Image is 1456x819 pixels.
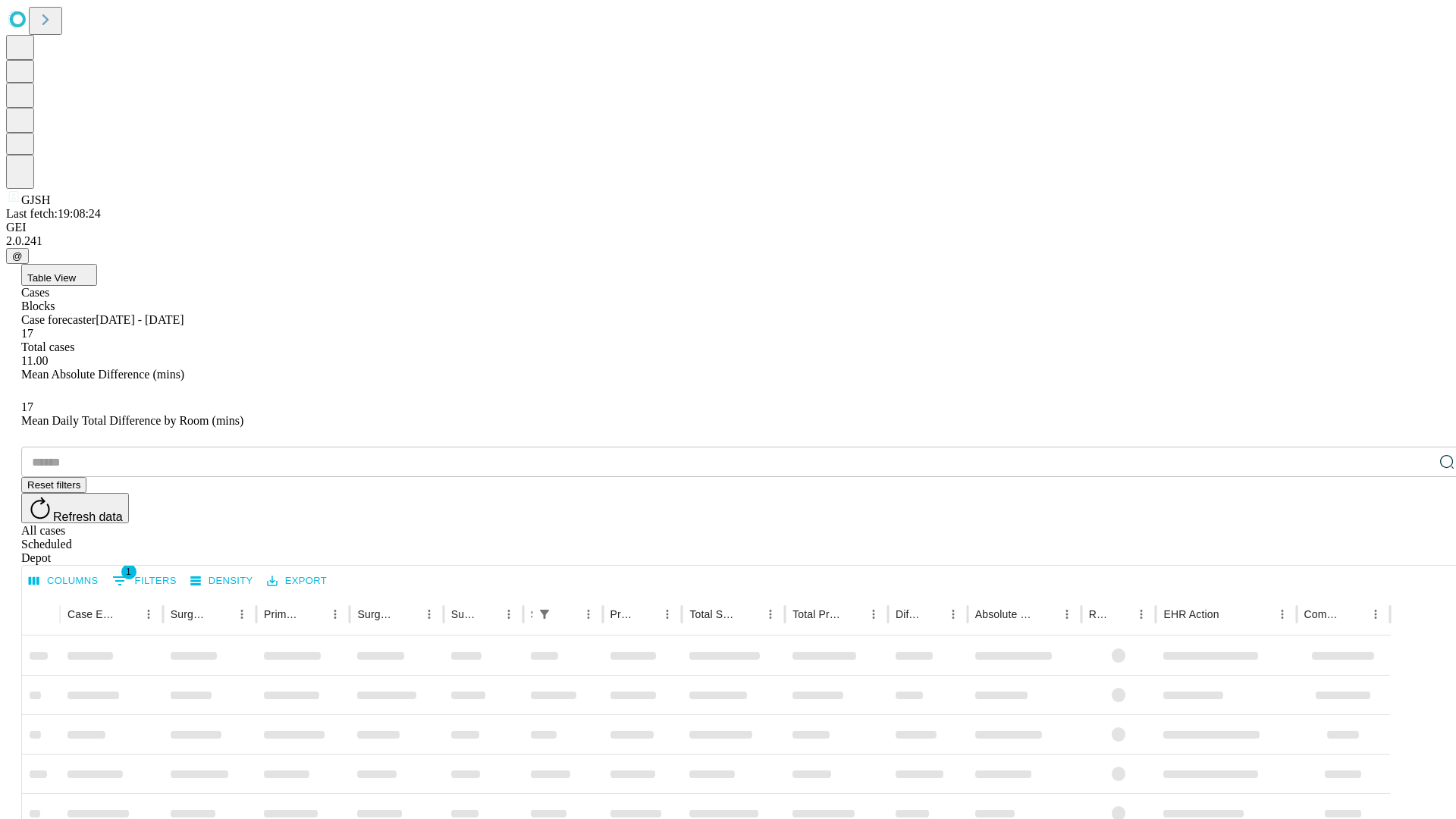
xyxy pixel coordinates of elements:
button: Menu [325,604,346,625]
button: Show filters [534,604,555,625]
button: Menu [1131,604,1152,625]
button: Menu [863,604,884,625]
button: Menu [1272,604,1293,625]
div: Surgeon Name [171,608,209,620]
span: Mean Absolute Difference (mins) [21,368,184,381]
button: Export [263,570,331,593]
span: Mean Daily Total Difference by Room (mins) [21,414,243,427]
div: Surgery Name [357,608,395,620]
button: Sort [635,604,657,625]
div: Total Predicted Duration [792,608,840,620]
button: Menu [138,604,159,625]
button: Menu [231,604,253,625]
div: Primary Service [264,608,302,620]
button: Sort [210,604,231,625]
span: GJSH [21,193,50,206]
button: Density [187,570,257,593]
button: Sort [557,604,578,625]
button: Sort [303,604,325,625]
button: Sort [1221,604,1242,625]
div: Resolved in EHR [1089,608,1109,620]
button: Sort [921,604,943,625]
span: Table View [27,272,76,284]
div: Total Scheduled Duration [689,608,737,620]
div: 2.0.241 [6,234,1450,248]
div: Predicted In Room Duration [610,608,635,620]
button: Show filters [108,569,180,593]
button: Sort [739,604,760,625]
button: Sort [477,604,498,625]
button: Menu [1056,604,1078,625]
button: @ [6,248,29,264]
button: Sort [1035,604,1056,625]
button: Menu [498,604,519,625]
div: Difference [896,608,920,620]
div: Absolute Difference [975,608,1034,620]
div: Scheduled In Room Duration [531,608,532,620]
button: Refresh data [21,493,129,523]
span: 17 [21,400,33,413]
button: Reset filters [21,477,86,493]
span: Refresh data [53,510,123,523]
button: Sort [1344,604,1365,625]
button: Sort [842,604,863,625]
button: Select columns [25,570,102,593]
span: Total cases [21,340,74,353]
button: Menu [657,604,678,625]
span: 17 [21,327,33,340]
button: Sort [117,604,138,625]
div: Comments [1304,608,1342,620]
div: GEI [6,221,1450,234]
button: Sort [397,604,419,625]
span: @ [12,250,23,262]
span: [DATE] - [DATE] [96,313,184,326]
span: 1 [121,564,136,579]
span: 11.00 [21,354,48,367]
button: Menu [419,604,440,625]
span: Case forecaster [21,313,96,326]
button: Sort [1109,604,1131,625]
span: Last fetch: 19:08:24 [6,207,101,220]
div: EHR Action [1163,608,1219,620]
span: Reset filters [27,479,80,491]
button: Menu [943,604,964,625]
button: Menu [1365,604,1386,625]
button: Table View [21,264,97,286]
div: Surgery Date [451,608,475,620]
div: 1 active filter [534,604,555,625]
button: Menu [760,604,781,625]
div: Case Epic Id [67,608,115,620]
button: Menu [578,604,599,625]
